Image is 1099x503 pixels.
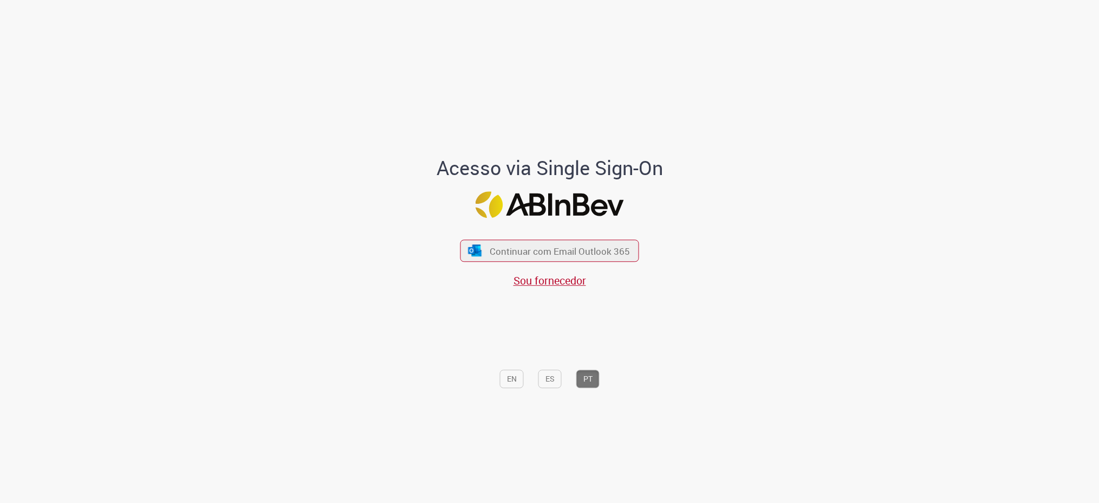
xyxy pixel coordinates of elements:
img: ícone Azure/Microsoft 360 [467,245,482,256]
button: PT [576,370,600,389]
img: Logo ABInBev [476,192,624,218]
button: ES [538,370,562,389]
a: Sou fornecedor [513,273,586,288]
h1: Acesso via Single Sign-On [399,157,700,179]
button: ícone Azure/Microsoft 360 Continuar com Email Outlook 365 [460,240,639,262]
button: EN [500,370,524,389]
span: Continuar com Email Outlook 365 [490,244,630,257]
